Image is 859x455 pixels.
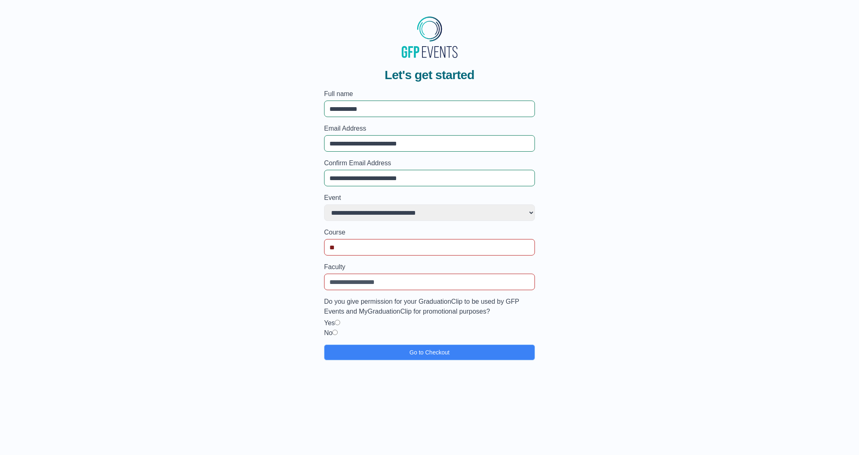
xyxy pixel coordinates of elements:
label: Yes [324,319,335,326]
button: Go to Checkout [324,345,535,360]
label: Confirm Email Address [324,158,535,168]
label: Do you give permission for your GraduationClip to be used by GFP Events and MyGraduationClip for ... [324,297,535,317]
label: Full name [324,89,535,99]
label: Course [324,227,535,237]
label: Email Address [324,124,535,134]
label: Event [324,193,535,203]
img: MyGraduationClip [399,13,460,61]
span: Let's get started [385,68,474,82]
label: Faculty [324,262,535,272]
label: No [324,329,332,336]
